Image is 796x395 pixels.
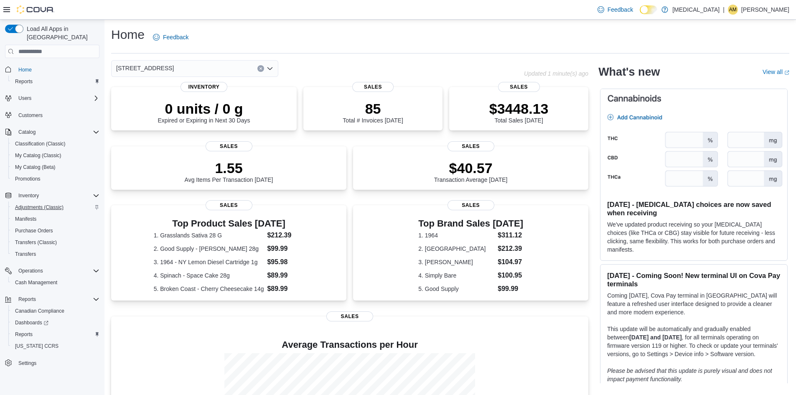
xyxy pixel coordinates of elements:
a: Classification (Classic) [12,139,69,149]
span: Adjustments (Classic) [12,202,99,212]
a: Adjustments (Classic) [12,202,67,212]
button: Operations [2,265,103,277]
span: Cash Management [12,278,99,288]
div: Angus MacDonald [728,5,738,15]
h3: Top Product Sales [DATE] [154,219,304,229]
div: Expired or Expiring in Next 30 Days [158,100,250,124]
span: Settings [18,360,36,367]
dd: $212.39 [498,244,523,254]
img: Cova [17,5,54,14]
a: View allExternal link [763,69,789,75]
button: Home [2,63,103,75]
span: Sales [448,200,494,210]
a: Dashboards [8,317,103,329]
span: Operations [15,266,99,276]
span: Customers [15,110,99,120]
span: Feedback [608,5,633,14]
button: Adjustments (Classic) [8,201,103,213]
dd: $104.97 [498,257,523,267]
dt: 3. [PERSON_NAME] [418,258,494,266]
span: Sales [352,82,394,92]
span: Inventory [181,82,227,92]
a: Feedback [594,1,636,18]
a: Reports [12,329,36,339]
span: My Catalog (Classic) [15,152,61,159]
dt: 2. [GEOGRAPHIC_DATA] [418,245,494,253]
span: Dashboards [12,318,99,328]
button: Inventory [2,190,103,201]
span: Settings [15,358,99,368]
span: Purchase Orders [12,226,99,236]
span: Inventory [18,192,39,199]
em: Please be advised that this update is purely visual and does not impact payment functionality. [607,367,772,382]
span: Dark Mode [640,14,640,15]
span: Classification (Classic) [15,140,66,147]
span: Home [15,64,99,74]
span: Manifests [12,214,99,224]
span: Sales [498,82,540,92]
div: Total # Invoices [DATE] [343,100,403,124]
dd: $89.99 [267,270,304,280]
a: Canadian Compliance [12,306,68,316]
span: Catalog [15,127,99,137]
button: Transfers (Classic) [8,237,103,248]
button: Transfers [8,248,103,260]
button: Purchase Orders [8,225,103,237]
span: Load All Apps in [GEOGRAPHIC_DATA] [23,25,99,41]
span: Classification (Classic) [12,139,99,149]
span: Feedback [163,33,188,41]
p: | [723,5,725,15]
span: Promotions [15,176,41,182]
a: Cash Management [12,278,61,288]
h3: [DATE] - Coming Soon! New terminal UI on Cova Pay terminals [607,271,781,288]
button: Cash Management [8,277,103,288]
p: We've updated product receiving so your [MEDICAL_DATA] choices (like THCa or CBG) stay visible fo... [607,220,781,254]
span: Reports [15,331,33,338]
span: Users [15,93,99,103]
span: Operations [18,268,43,274]
button: Manifests [8,213,103,225]
dd: $212.39 [267,230,304,240]
button: Classification (Classic) [8,138,103,150]
div: Total Sales [DATE] [489,100,549,124]
button: My Catalog (Classic) [8,150,103,161]
a: My Catalog (Classic) [12,150,65,161]
span: Users [18,95,31,102]
button: Users [15,93,35,103]
span: Sales [326,311,373,321]
h3: [DATE] - [MEDICAL_DATA] choices are now saved when receiving [607,200,781,217]
a: Dashboards [12,318,52,328]
span: My Catalog (Beta) [12,162,99,172]
dd: $99.99 [267,244,304,254]
a: Transfers [12,249,39,259]
span: Transfers (Classic) [15,239,57,246]
strong: [DATE] and [DATE] [629,334,682,341]
span: [US_STATE] CCRS [15,343,58,349]
span: Canadian Compliance [15,308,64,314]
a: Customers [15,110,46,120]
span: Reports [15,78,33,85]
dt: 1. Grasslands Sativa 28 G [154,231,264,240]
p: [MEDICAL_DATA] [672,5,720,15]
a: Transfers (Classic) [12,237,60,247]
button: Reports [2,293,103,305]
span: Canadian Compliance [12,306,99,316]
dd: $95.98 [267,257,304,267]
dt: 1. 1964 [418,231,494,240]
p: 0 units / 0 g [158,100,250,117]
button: Users [2,92,103,104]
button: Inventory [15,191,42,201]
a: Purchase Orders [12,226,56,236]
span: Purchase Orders [15,227,53,234]
p: $3448.13 [489,100,549,117]
input: Dark Mode [640,5,657,14]
span: Washington CCRS [12,341,99,351]
p: Coming [DATE], Cova Pay terminal in [GEOGRAPHIC_DATA] will feature a refreshed user interface des... [607,291,781,316]
a: Feedback [150,29,192,46]
span: Customers [18,112,43,119]
span: Sales [206,200,252,210]
dt: 4. Spinach - Space Cake 28g [154,271,264,280]
h2: What's new [598,65,660,79]
span: Manifests [15,216,36,222]
a: Settings [15,358,40,368]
